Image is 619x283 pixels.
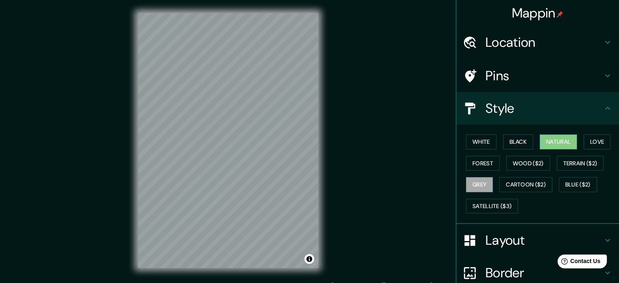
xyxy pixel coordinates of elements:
button: Forest [466,156,500,171]
button: Natural [540,134,577,149]
button: Terrain ($2) [557,156,604,171]
button: Cartoon ($2) [499,177,552,192]
h4: Mappin [512,5,564,21]
canvas: Map [138,13,318,268]
button: Love [584,134,610,149]
button: White [466,134,497,149]
div: Layout [456,224,619,257]
button: Wood ($2) [506,156,550,171]
button: Black [503,134,534,149]
h4: Location [486,34,603,50]
h4: Border [486,265,603,281]
div: Location [456,26,619,59]
button: Toggle attribution [304,254,314,264]
h4: Style [486,100,603,116]
button: Grey [466,177,493,192]
div: Pins [456,59,619,92]
button: Blue ($2) [559,177,597,192]
h4: Layout [486,232,603,248]
button: Satellite ($3) [466,199,518,214]
iframe: Help widget launcher [547,251,610,274]
img: pin-icon.png [557,11,563,18]
h4: Pins [486,68,603,84]
div: Style [456,92,619,125]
